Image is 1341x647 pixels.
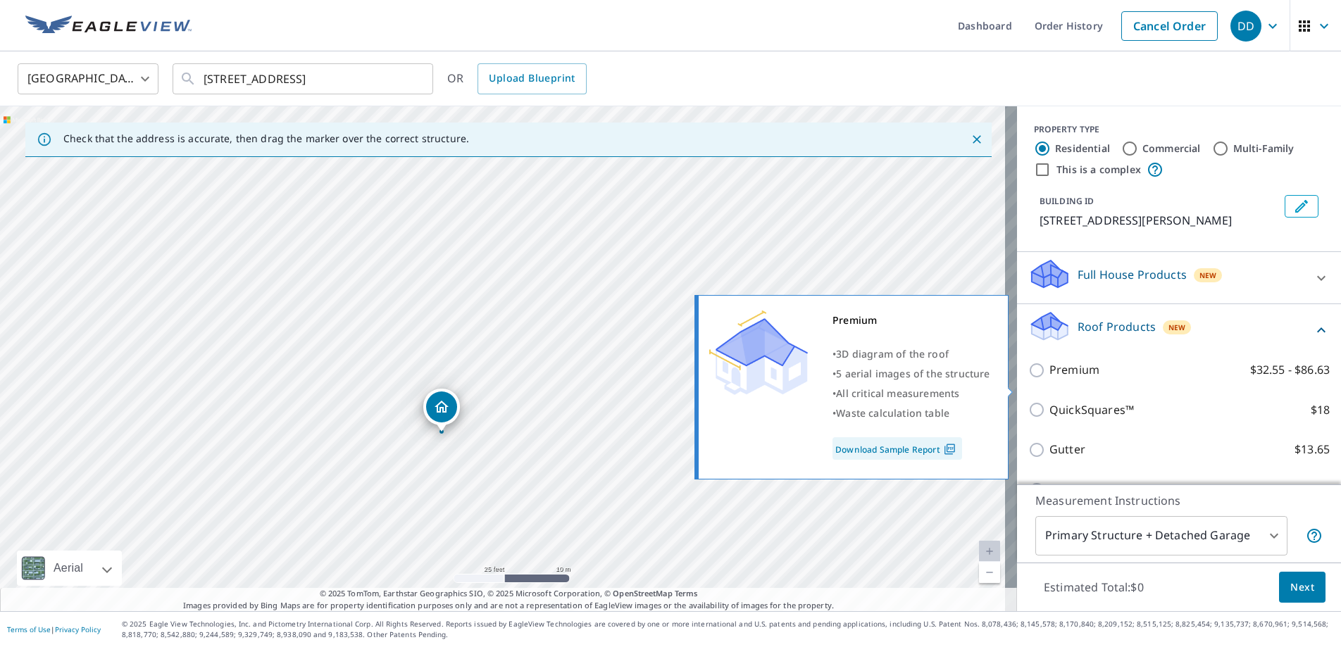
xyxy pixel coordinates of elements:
a: Download Sample Report [832,437,962,460]
a: Terms [675,588,698,598]
span: New [1199,270,1217,281]
p: $13.65 [1295,441,1330,458]
div: PROPERTY TYPE [1034,123,1324,136]
span: New [1168,322,1186,333]
a: Privacy Policy [55,624,101,634]
div: [GEOGRAPHIC_DATA] [18,59,158,99]
p: Check that the address is accurate, then drag the marker over the correct structure. [63,132,469,145]
a: Current Level 20, Zoom Out [979,562,1000,583]
div: • [832,344,990,364]
p: Gutter [1049,441,1085,458]
p: © 2025 Eagle View Technologies, Inc. and Pictometry International Corp. All Rights Reserved. Repo... [122,619,1334,640]
p: BUILDING ID [1040,195,1094,207]
div: Primary Structure + Detached Garage [1035,516,1287,555]
label: Multi-Family [1233,142,1295,156]
div: DD [1230,11,1261,42]
p: [STREET_ADDRESS][PERSON_NAME] [1040,212,1279,229]
button: Next [1279,572,1326,603]
img: Pdf Icon [940,443,959,456]
span: Your report will include the primary structure and a detached garage if one exists. [1306,527,1323,544]
p: Premium [1049,361,1099,379]
a: OpenStreetMap [613,588,672,598]
p: Roof Products [1078,318,1156,335]
p: | [7,625,101,634]
div: Full House ProductsNew [1028,258,1330,298]
button: Close [968,130,986,149]
span: All critical measurements [836,387,959,400]
div: Roof ProductsNew [1028,310,1330,350]
label: Commercial [1142,142,1201,156]
label: This is a complex [1056,163,1141,177]
div: • [832,384,990,403]
img: EV Logo [25,15,192,37]
a: Terms of Use [7,624,51,634]
a: Upload Blueprint [478,63,586,94]
span: Waste calculation table [836,406,949,420]
span: Next [1290,579,1314,596]
span: 3D diagram of the roof [836,347,949,360]
input: Search by address or latitude-longitude [204,59,404,99]
p: Measurement Instructions [1035,492,1323,509]
img: Premium [709,310,808,395]
div: Aerial [17,551,122,586]
div: Aerial [49,551,87,586]
div: OR [447,63,587,94]
div: • [832,364,990,384]
label: Residential [1055,142,1110,156]
a: Current Level 20, Zoom In Disabled [979,541,1000,562]
span: 5 aerial images of the structure [836,367,990,380]
p: QuickSquares™ [1049,401,1134,419]
p: Bid Perfect™ [1049,481,1118,498]
span: © 2025 TomTom, Earthstar Geographics SIO, © 2025 Microsoft Corporation, © [320,588,698,600]
p: Estimated Total: $0 [1033,572,1155,603]
span: Upload Blueprint [489,70,575,87]
button: Edit building 1 [1285,195,1318,218]
div: • [832,403,990,423]
div: Dropped pin, building 1, Residential property, 134 STIRLING AVE N KITCHENER ON N2H3H1 [423,389,460,432]
p: $18 [1311,401,1330,419]
div: Premium [832,310,990,330]
p: $18 [1311,481,1330,498]
p: $32.55 - $86.63 [1250,361,1330,379]
p: Full House Products [1078,266,1187,283]
a: Cancel Order [1121,11,1218,41]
